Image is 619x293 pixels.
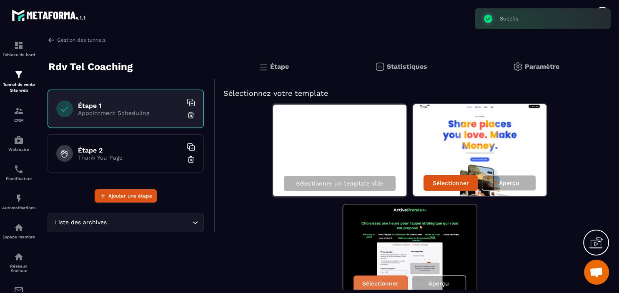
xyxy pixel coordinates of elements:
img: automations [14,193,24,203]
p: Espace membre [2,235,35,239]
p: Paramètre [525,63,559,70]
div: Search for option [48,213,204,232]
p: Automatisations [2,205,35,210]
img: scheduler [14,164,24,174]
p: Aperçu [499,180,519,186]
button: Ajouter une étape [95,189,157,203]
a: automationsautomationsEspace membre [2,216,35,245]
a: formationformationTunnel de vente Site web [2,63,35,100]
a: schedulerschedulerPlanificateur [2,158,35,187]
span: Ajouter une étape [108,192,152,200]
a: automationsautomationsWebinaire [2,129,35,158]
input: Search for option [108,218,190,227]
p: Sélectionner [433,180,469,186]
p: Statistiques [387,63,427,70]
img: formation [14,70,24,80]
p: Tableau de bord [2,53,35,57]
h5: Sélectionnez votre template [223,88,594,99]
img: formation [14,40,24,50]
img: setting-gr.5f69749f.svg [513,62,523,72]
img: image [413,104,546,196]
img: trash [187,111,195,119]
img: trash [187,155,195,164]
img: social-network [14,252,24,262]
p: Sélectionner [362,280,398,287]
p: CRM [2,118,35,123]
img: stats.20deebd0.svg [375,62,385,72]
p: Appointment Scheduling [78,110,182,116]
img: logo [12,8,87,23]
p: Webinaire [2,147,35,152]
p: Planificateur [2,176,35,181]
img: formation [14,106,24,116]
a: formationformationCRM [2,100,35,129]
p: Réseaux Sociaux [2,264,35,273]
a: automationsautomationsAutomatisations [2,187,35,216]
p: Tunnel de vente Site web [2,82,35,93]
h6: Étape 2 [78,146,182,154]
img: automations [14,223,24,233]
p: Aperçu [429,280,449,287]
a: social-networksocial-networkRéseaux Sociaux [2,245,35,279]
span: Liste des archives [53,218,108,227]
a: formationformationTableau de bord [2,34,35,63]
img: automations [14,135,24,145]
h6: Étape 1 [78,102,182,110]
a: Gestion des tunnels [48,36,105,44]
p: Thank You Page [78,154,182,161]
p: Sélectionner un template vide [296,180,383,187]
img: arrow [48,36,55,44]
p: Étape [270,63,289,70]
p: Rdv Tel Coaching [48,58,133,75]
img: bars.0d591741.svg [258,62,268,72]
a: Ouvrir le chat [584,260,609,285]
